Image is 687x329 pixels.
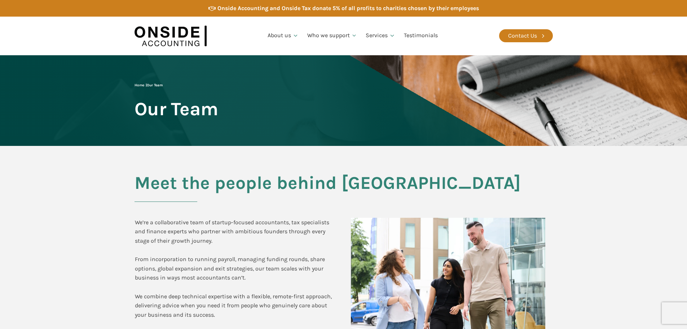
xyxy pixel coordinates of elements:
[135,22,207,50] img: Onside Accounting
[361,23,400,48] a: Services
[263,23,303,48] a: About us
[499,29,553,42] a: Contact Us
[135,99,218,119] span: Our Team
[400,23,442,48] a: Testimonials
[135,83,144,87] a: Home
[135,83,163,87] span: |
[303,23,362,48] a: Who we support
[135,173,553,202] h2: Meet the people behind [GEOGRAPHIC_DATA]
[147,83,163,87] span: Our Team
[217,4,479,13] div: Onside Accounting and Onside Tax donate 5% of all profits to charities chosen by their employees
[508,31,537,40] div: Contact Us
